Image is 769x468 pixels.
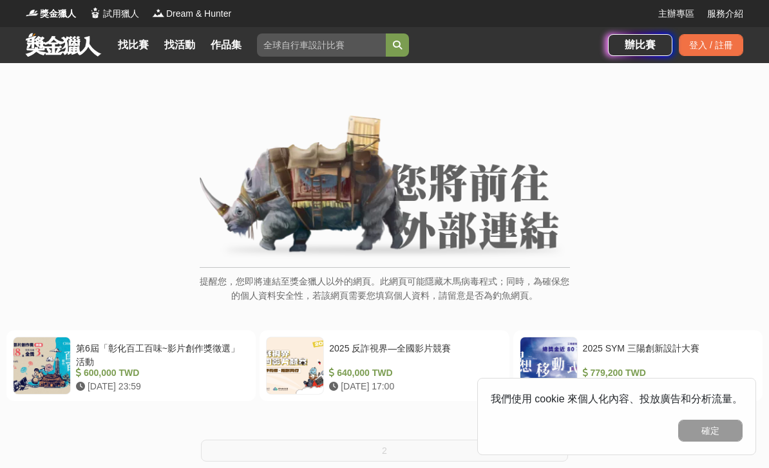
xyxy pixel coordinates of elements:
[89,6,102,19] img: Logo
[103,7,139,21] span: 試用獵人
[89,7,139,21] a: Logo試用獵人
[678,420,743,442] button: 確定
[152,6,165,19] img: Logo
[76,380,244,393] div: [DATE] 23:59
[26,6,39,19] img: Logo
[257,33,386,57] input: 全球自行車設計比賽
[583,366,751,380] div: 779,200 TWD
[76,366,244,380] div: 600,000 TWD
[40,7,76,21] span: 獎金獵人
[200,274,570,316] p: 提醒您，您即將連結至獎金獵人以外的網頁。此網頁可能隱藏木馬病毒程式；同時，為確保您的個人資料安全性，若該網頁需要您填寫個人資料，請留意是否為釣魚網頁。
[26,7,76,21] a: Logo獎金獵人
[201,440,568,462] button: 2
[205,36,247,54] a: 作品集
[159,36,200,54] a: 找活動
[679,34,743,56] div: 登入 / 註冊
[113,36,154,54] a: 找比賽
[260,330,509,401] a: 2025 反詐視界—全國影片競賽 640,000 TWD [DATE] 17:00
[329,366,497,380] div: 640,000 TWD
[513,330,763,401] a: 2025 SYM 三陽創新設計大賽 779,200 TWD [DATE] 23:59
[6,330,256,401] a: 第6屆「彰化百工百味~影片創作獎徵選」活動 600,000 TWD [DATE] 23:59
[608,34,672,56] a: 辦比賽
[329,380,497,393] div: [DATE] 17:00
[658,7,694,21] a: 主辦專區
[707,7,743,21] a: 服務介紹
[76,342,244,366] div: 第6屆「彰化百工百味~影片創作獎徵選」活動
[491,393,743,404] span: 我們使用 cookie 來個人化內容、投放廣告和分析流量。
[329,342,497,366] div: 2025 反詐視界—全國影片競賽
[166,7,231,21] span: Dream & Hunter
[200,115,570,261] img: External Link Banner
[583,342,751,366] div: 2025 SYM 三陽創新設計大賽
[152,7,231,21] a: LogoDream & Hunter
